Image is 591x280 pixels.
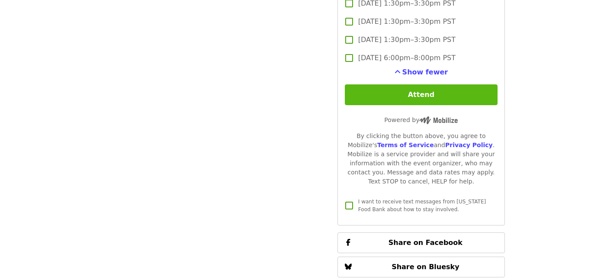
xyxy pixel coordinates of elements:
[402,68,448,76] span: Show fewer
[358,35,456,45] span: [DATE] 1:30pm–3:30pm PST
[337,232,505,253] button: Share on Facebook
[419,116,458,124] img: Powered by Mobilize
[337,257,505,277] button: Share on Bluesky
[358,16,456,27] span: [DATE] 1:30pm–3:30pm PST
[392,263,459,271] span: Share on Bluesky
[358,199,486,212] span: I want to receive text messages from [US_STATE] Food Bank about how to stay involved.
[389,238,463,247] span: Share on Facebook
[395,67,448,77] button: See more timeslots
[384,116,458,123] span: Powered by
[358,53,456,63] span: [DATE] 6:00pm–8:00pm PST
[345,84,498,105] button: Attend
[377,142,434,148] a: Terms of Service
[445,142,493,148] a: Privacy Policy
[345,132,498,186] div: By clicking the button above, you agree to Mobilize's and . Mobilize is a service provider and wi...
